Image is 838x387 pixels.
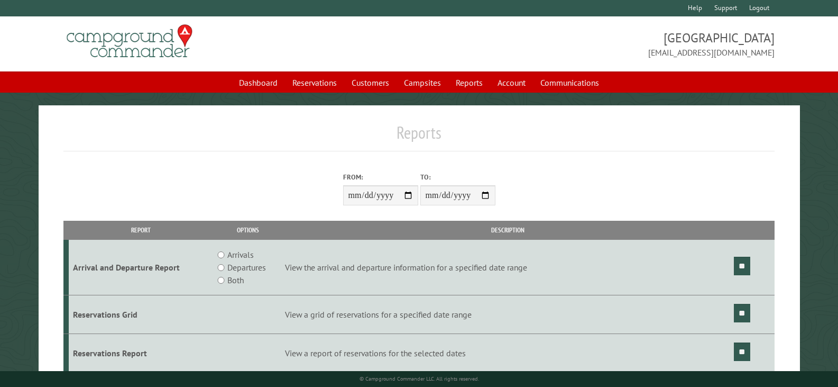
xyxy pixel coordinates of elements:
th: Options [213,221,283,239]
td: Reservations Grid [69,295,213,334]
label: Both [227,274,244,286]
a: Campsites [398,73,447,93]
a: Customers [345,73,395,93]
a: Account [491,73,532,93]
td: View a report of reservations for the selected dates [283,334,732,372]
label: Arrivals [227,248,254,261]
td: View the arrival and departure information for a specified date range [283,240,732,295]
img: Campground Commander [63,21,196,62]
label: To: [420,172,495,182]
td: View a grid of reservations for a specified date range [283,295,732,334]
h1: Reports [63,122,775,151]
td: Arrival and Departure Report [69,240,213,295]
label: Departures [227,261,266,274]
td: Reservations Report [69,334,213,372]
label: From: [343,172,418,182]
span: [GEOGRAPHIC_DATA] [EMAIL_ADDRESS][DOMAIN_NAME] [419,29,775,59]
a: Communications [534,73,605,93]
a: Dashboard [233,73,284,93]
small: © Campground Commander LLC. All rights reserved. [360,375,479,382]
a: Reports [449,73,489,93]
a: Reservations [286,73,343,93]
th: Report [69,221,213,239]
th: Description [283,221,732,239]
